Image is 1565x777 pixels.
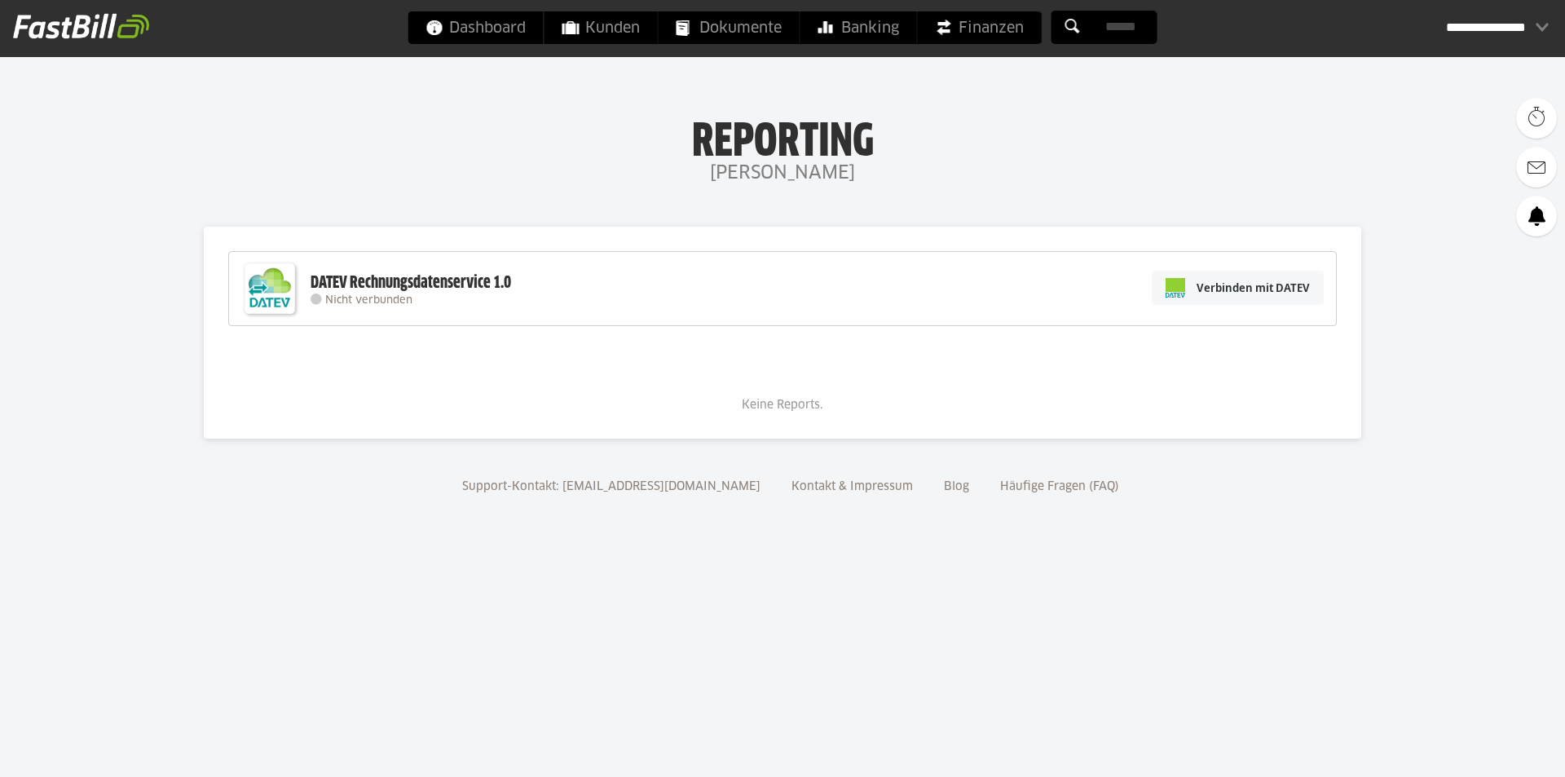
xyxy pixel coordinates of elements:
span: Dashboard [426,11,526,44]
span: Nicht verbunden [325,295,412,306]
span: Kunden [562,11,640,44]
img: DATEV-Datenservice Logo [237,256,302,321]
span: Verbinden mit DATEV [1197,280,1310,296]
a: Kunden [544,11,658,44]
a: Verbinden mit DATEV [1152,271,1324,305]
h1: Reporting [163,115,1402,157]
iframe: Öffnet ein Widget, in dem Sie weitere Informationen finden [1439,728,1549,769]
a: Blog [938,481,975,492]
img: pi-datev-logo-farbig-24.svg [1166,278,1185,298]
div: DATEV Rechnungsdatenservice 1.0 [311,272,511,294]
span: Finanzen [936,11,1024,44]
a: Banking [800,11,917,44]
a: Support-Kontakt: [EMAIL_ADDRESS][DOMAIN_NAME] [456,481,766,492]
img: fastbill_logo_white.png [13,13,149,39]
span: Dokumente [677,11,782,44]
a: Dokumente [659,11,800,44]
a: Finanzen [918,11,1042,44]
a: Kontakt & Impressum [786,481,919,492]
a: Dashboard [408,11,544,44]
a: Häufige Fragen (FAQ) [994,481,1125,492]
span: Keine Reports. [742,400,823,411]
span: Banking [818,11,899,44]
